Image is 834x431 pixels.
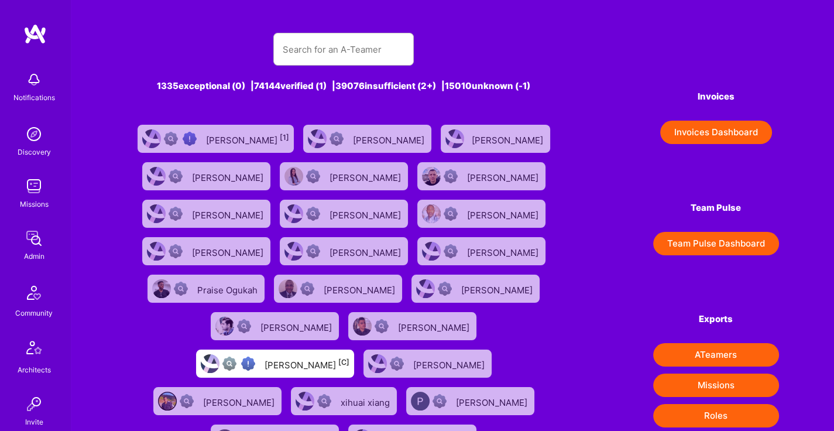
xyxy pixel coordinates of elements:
img: User Avatar [284,242,303,261]
button: Missions [653,374,779,397]
div: [PERSON_NAME] [206,131,289,146]
a: User AvatarNot Scrubbed[PERSON_NAME] [138,195,275,232]
div: Community [15,307,53,319]
img: Not Scrubbed [306,169,320,183]
div: [PERSON_NAME] [192,206,266,221]
a: User AvatarNot fully vettedHigh Potential User[PERSON_NAME][1] [133,120,298,158]
div: [PERSON_NAME] [353,131,427,146]
img: Not Scrubbed [169,244,183,258]
a: User AvatarNot Scrubbed[PERSON_NAME] [275,195,413,232]
a: User AvatarNot Scrubbedxihuai xiang [286,382,401,420]
img: Not Scrubbed [317,394,331,408]
div: [PERSON_NAME] [330,244,403,259]
div: Discovery [18,146,51,158]
img: User Avatar [445,129,464,148]
h4: Invoices [653,91,779,102]
img: User Avatar [279,279,297,298]
button: Team Pulse Dashboard [653,232,779,255]
div: Architects [18,364,51,376]
img: Invite [22,392,46,416]
a: User AvatarNot Scrubbed[PERSON_NAME] [407,270,544,307]
div: Admin [24,250,44,262]
img: User Avatar [284,167,303,186]
img: Not Scrubbed [330,132,344,146]
a: User AvatarNot Scrubbed[PERSON_NAME] [149,382,286,420]
img: User Avatar [422,167,441,186]
img: User Avatar [201,354,219,373]
a: User AvatarNot Scrubbed[PERSON_NAME] [359,345,496,382]
div: [PERSON_NAME] [330,169,403,184]
button: Roles [653,404,779,427]
img: Not Scrubbed [169,207,183,221]
img: User Avatar [422,242,441,261]
img: Not fully vetted [222,357,236,371]
img: User Avatar [142,129,161,148]
div: [PERSON_NAME] [472,131,545,146]
div: [PERSON_NAME] [265,356,349,371]
img: Not Scrubbed [444,169,458,183]
img: Not Scrubbed [174,282,188,296]
a: User AvatarNot Scrubbed[PERSON_NAME] [138,158,275,195]
a: User AvatarNot fully vettedHigh Potential User[PERSON_NAME][C] [191,345,359,382]
a: User AvatarNot Scrubbed[PERSON_NAME] [138,232,275,270]
img: User Avatar [411,392,430,411]
img: bell [22,68,46,91]
a: User AvatarNot Scrubbed[PERSON_NAME] [413,158,550,195]
div: [PERSON_NAME] [192,169,266,184]
div: [PERSON_NAME] [461,281,535,296]
img: High Potential User [241,357,255,371]
div: 1335 exceptional (0) | 74144 verified (1) | 39076 insufficient (2+) | 15010 unknown (-1) [126,80,561,92]
img: teamwork [22,175,46,198]
a: User AvatarNot Scrubbed[PERSON_NAME] [298,120,436,158]
h4: Team Pulse [653,203,779,213]
a: User AvatarNot ScrubbedPraise Ogukah [143,270,269,307]
div: [PERSON_NAME] [467,206,541,221]
img: Not Scrubbed [237,319,251,333]
div: [PERSON_NAME] [192,244,266,259]
img: Community [20,279,48,307]
div: Invite [25,416,43,428]
div: [PERSON_NAME] [467,244,541,259]
div: [PERSON_NAME] [398,319,472,334]
a: Invoices Dashboard [653,121,779,144]
img: Not fully vetted [164,132,178,146]
a: User Avatar[PERSON_NAME] [436,120,555,158]
div: [PERSON_NAME] [330,206,403,221]
img: Not Scrubbed [300,282,314,296]
img: User Avatar [152,279,171,298]
div: xihuai xiang [341,394,392,409]
a: User AvatarNot Scrubbed[PERSON_NAME] [275,232,413,270]
img: User Avatar [284,204,303,223]
div: [PERSON_NAME] [413,356,487,371]
sup: [C] [338,358,349,367]
img: High Potential User [183,132,197,146]
img: Not Scrubbed [306,244,320,258]
img: admin teamwork [22,227,46,250]
a: User AvatarNot Scrubbed[PERSON_NAME] [206,307,344,345]
img: discovery [22,122,46,146]
img: User Avatar [416,279,435,298]
div: [PERSON_NAME] [260,319,334,334]
img: Not Scrubbed [180,394,194,408]
img: Not Scrubbed [444,244,458,258]
div: Missions [20,198,49,210]
div: [PERSON_NAME] [203,394,277,409]
a: User AvatarNot Scrubbed[PERSON_NAME] [413,232,550,270]
button: ATeamers [653,343,779,367]
a: User AvatarNot Scrubbed[PERSON_NAME] [269,270,407,307]
sup: [1] [280,133,289,142]
div: [PERSON_NAME] [456,394,530,409]
img: User Avatar [353,317,372,336]
div: [PERSON_NAME] [467,169,541,184]
img: User Avatar [422,204,441,223]
img: User Avatar [296,392,314,411]
img: User Avatar [147,167,166,186]
div: Notifications [13,91,55,104]
img: Not Scrubbed [390,357,404,371]
img: Not Scrubbed [375,319,389,333]
h4: Exports [653,314,779,324]
a: User AvatarNot Scrubbed[PERSON_NAME] [401,382,539,420]
img: Not Scrubbed [306,207,320,221]
div: Praise Ogukah [197,281,260,296]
